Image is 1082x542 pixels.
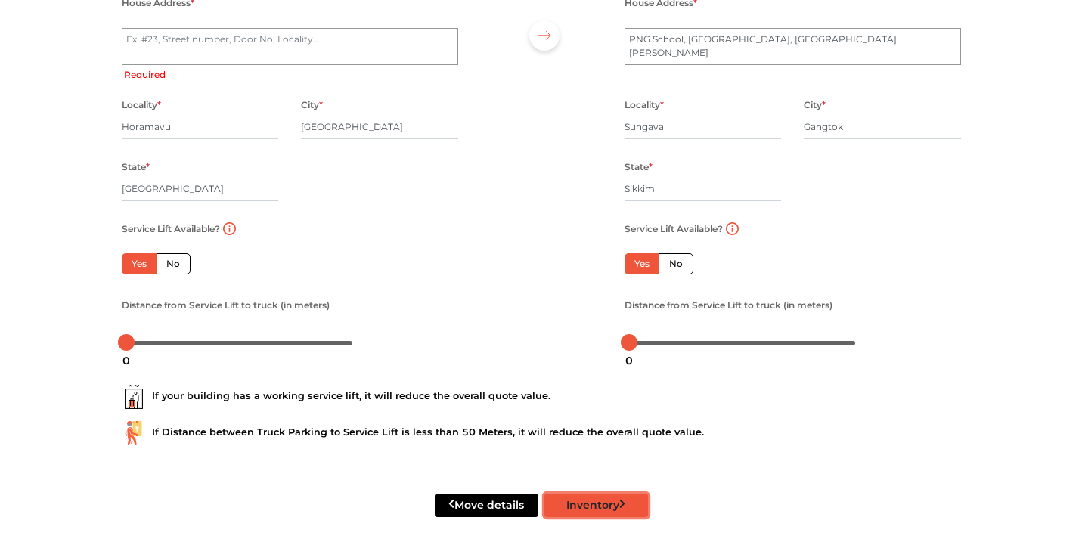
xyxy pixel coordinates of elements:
[122,95,161,115] label: Locality
[124,68,166,82] label: Required
[804,95,826,115] label: City
[625,219,723,239] label: Service Lift Available?
[122,385,146,409] img: ...
[122,421,961,445] div: If Distance between Truck Parking to Service Lift is less than 50 Meters, it will reduce the over...
[122,157,150,177] label: State
[625,253,659,274] label: Yes
[435,494,538,517] button: Move details
[122,296,330,315] label: Distance from Service Lift to truck (in meters)
[625,28,961,66] textarea: PNG School, [GEOGRAPHIC_DATA], [GEOGRAPHIC_DATA][PERSON_NAME]
[116,348,136,373] div: 0
[122,421,146,445] img: ...
[301,95,323,115] label: City
[625,157,653,177] label: State
[156,253,191,274] label: No
[619,348,639,373] div: 0
[122,385,961,409] div: If your building has a working service lift, it will reduce the overall quote value.
[625,95,664,115] label: Locality
[544,494,648,517] button: Inventory
[122,219,220,239] label: Service Lift Available?
[625,296,832,315] label: Distance from Service Lift to truck (in meters)
[659,253,693,274] label: No
[122,253,157,274] label: Yes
